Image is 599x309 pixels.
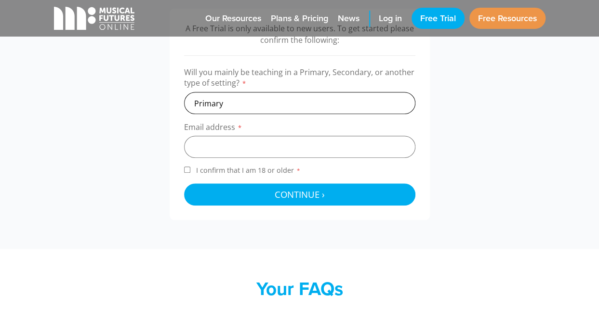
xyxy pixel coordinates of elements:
h2: Your FAQs [112,278,488,300]
label: Will you mainly be teaching in a Primary, Secondary, or another type of setting? [184,67,415,92]
label: Email address [184,122,415,136]
a: Free Resources [469,8,546,29]
button: Continue › [184,183,415,206]
span: Continue › [275,188,325,200]
span: I confirm that I am 18 or older [194,166,303,175]
span: Our Resources [205,12,261,25]
input: I confirm that I am 18 or older* [184,167,190,173]
span: Log in [379,12,402,25]
a: Free Trial [412,8,465,29]
span: Plans & Pricing [271,12,328,25]
span: News [338,12,359,25]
